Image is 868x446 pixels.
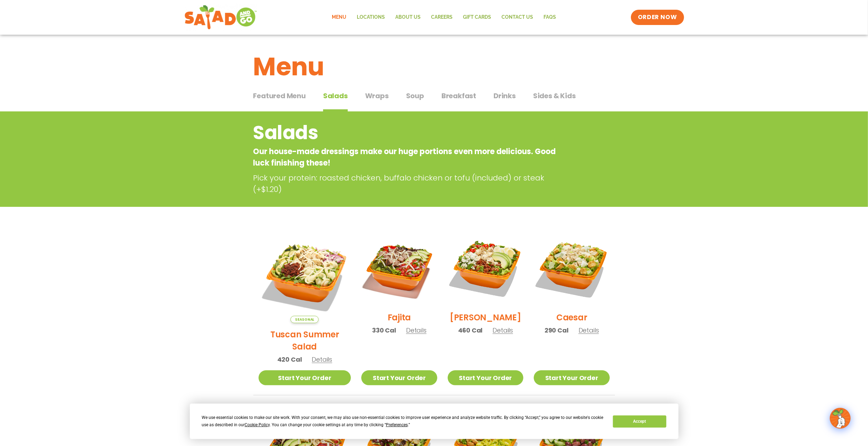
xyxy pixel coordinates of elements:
span: Featured Menu [253,91,306,101]
img: Product photo for Cobb Salad [448,230,523,306]
a: Menu [327,9,352,25]
h2: Salads [253,119,559,147]
span: Details [579,326,599,335]
div: We use essential cookies to make our site work. With your consent, we may also use non-essential ... [202,414,605,429]
h2: Fajita [388,311,411,323]
h2: Caesar [556,311,587,323]
span: Details [492,326,513,335]
span: 290 Cal [545,326,568,335]
span: Soup [406,91,424,101]
div: Tabbed content [253,88,615,112]
a: Contact Us [497,9,539,25]
span: 460 Cal [458,326,483,335]
img: wpChatIcon [831,409,850,428]
div: Cookie Consent Prompt [190,404,679,439]
p: Pick your protein: roasted chicken, buffalo chicken or tofu (included) or steak (+$1.20) [253,172,562,195]
span: Seasonal [290,316,319,323]
span: ORDER NOW [638,13,677,22]
span: Wraps [365,91,389,101]
a: About Us [390,9,426,25]
p: Our house-made dressings make our huge portions even more delicious. Good luck finishing these! [253,146,559,169]
a: FAQs [539,9,562,25]
a: Locations [352,9,390,25]
span: Details [312,355,332,364]
a: ORDER NOW [631,10,684,25]
a: Start Your Order [361,370,437,385]
h2: [PERSON_NAME] [450,311,521,323]
a: Start Your Order [448,370,523,385]
span: Breakfast [441,91,476,101]
span: Cookie Policy [245,422,270,427]
a: Start Your Order [534,370,609,385]
img: new-SAG-logo-768×292 [184,3,258,31]
h1: Menu [253,48,615,85]
span: 330 Cal [372,326,396,335]
span: Sides & Kids [533,91,576,101]
nav: Menu [327,9,562,25]
img: Product photo for Caesar Salad [534,230,609,306]
img: Product photo for Tuscan Summer Salad [259,230,351,323]
a: Start Your Order [259,370,351,385]
span: Salads [323,91,348,101]
img: Product photo for Fajita Salad [361,230,437,306]
a: Careers [426,9,458,25]
span: 420 Cal [277,355,302,364]
button: Accept [613,415,666,428]
span: Preferences [386,422,408,427]
span: Details [406,326,427,335]
a: GIFT CARDS [458,9,497,25]
span: Drinks [494,91,516,101]
h2: Tuscan Summer Salad [259,328,351,353]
